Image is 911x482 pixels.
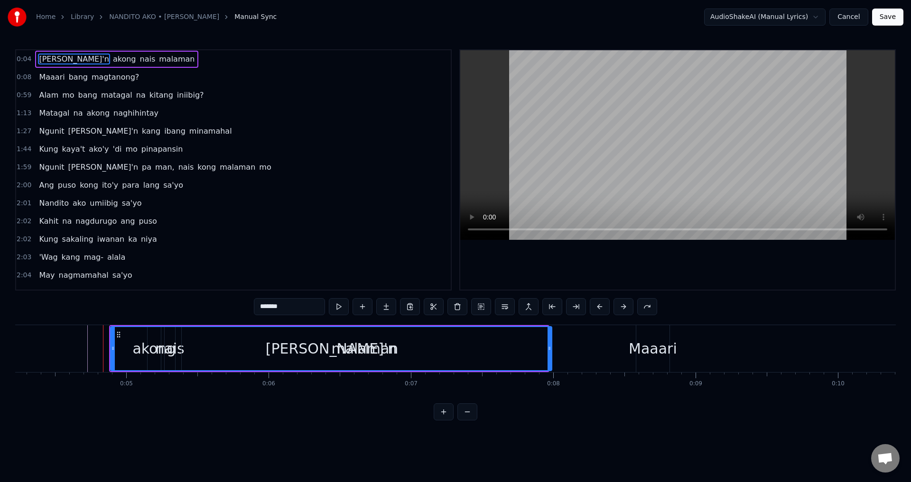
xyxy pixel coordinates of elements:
span: kong [79,180,99,191]
span: nagmamahal [58,270,110,281]
span: Nandito [38,198,70,209]
a: Open chat [871,444,900,473]
span: kaya't [61,144,86,155]
span: 2:00 [17,181,31,190]
div: 0:08 [547,380,560,388]
span: Ngunit [38,162,65,173]
span: nagdurugo [74,216,118,227]
span: bang [68,72,89,82]
span: iwanan [96,234,125,245]
span: [PERSON_NAME]'n [38,54,110,64]
span: ako'y [88,144,110,155]
span: [PERSON_NAME]'n [67,126,139,136]
span: mag- [83,252,104,263]
div: 0:07 [405,380,418,388]
span: man, [154,162,176,173]
a: Home [36,12,56,22]
span: sa'yo [112,270,133,281]
div: 0:10 [832,380,845,388]
span: para [121,180,140,191]
span: iniibig? [176,90,205,100]
span: pinapansin [140,144,184,155]
span: 'di [112,144,122,155]
span: naghihintay [112,108,159,118]
span: Manual Sync [234,12,277,22]
span: nais [139,54,157,64]
a: NANDITO AKO • [PERSON_NAME] [109,12,219,22]
nav: breadcrumb [36,12,277,22]
span: kong [196,162,217,173]
span: Ngunit [38,126,65,136]
div: [PERSON_NAME]'n [266,338,397,359]
span: Maaari [38,72,65,82]
span: lang [142,180,161,191]
span: May [38,270,56,281]
span: mo [61,90,75,100]
span: 2:04 [17,271,31,280]
span: niya [140,234,158,245]
span: kitang [149,90,174,100]
span: 2:02 [17,217,31,226]
span: mo [258,162,272,173]
span: sa'yo [121,198,143,209]
span: 2:03 [17,253,31,262]
span: akong [86,108,111,118]
span: 1:13 [17,109,31,118]
span: [PERSON_NAME]'n [67,162,139,173]
span: puso [57,180,77,191]
div: Maaari [629,338,677,359]
span: 0:08 [17,73,31,82]
span: akong [112,54,137,64]
span: 1:27 [17,127,31,136]
span: sakaling [61,234,94,245]
span: umiibig [89,198,119,209]
span: Alam [38,90,59,100]
span: kang [141,126,161,136]
div: 0:06 [262,380,275,388]
span: 2:04 [17,289,31,298]
span: malaman [158,54,195,64]
span: na [73,108,84,118]
span: alala [106,252,126,263]
span: mo [124,144,138,155]
span: 0:59 [17,91,31,100]
span: sa'yo [162,180,184,191]
span: 0:04 [17,55,31,64]
img: youka [8,8,27,27]
span: 1:59 [17,163,31,172]
span: nais [177,162,195,173]
span: na [135,90,147,100]
span: na [61,216,73,227]
span: Kung [38,144,59,155]
div: 0:09 [689,380,702,388]
span: 2:02 [17,235,31,244]
span: ka [127,234,138,245]
span: Kahit [38,216,59,227]
span: ako [72,288,87,299]
a: Library [71,12,94,22]
button: Cancel [829,9,868,26]
span: malaman [219,162,256,173]
span: bang [77,90,98,100]
span: magtanong? [91,72,140,82]
span: Kung [38,234,59,245]
span: 'Wag [38,252,58,263]
span: Nandito [38,288,70,299]
div: 0:05 [120,380,133,388]
span: matagal [100,90,133,100]
span: Matagal [38,108,70,118]
span: kang [61,252,81,263]
span: 1:44 [17,145,31,154]
span: ibang [163,126,186,136]
span: minamahal [188,126,233,136]
span: pa [141,162,152,173]
span: ito'y [101,180,119,191]
span: ako [72,198,87,209]
span: Ang [38,180,55,191]
span: ang [120,216,136,227]
span: puso [138,216,158,227]
span: 2:01 [17,199,31,208]
button: Save [872,9,903,26]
